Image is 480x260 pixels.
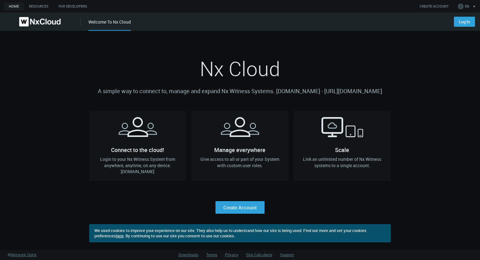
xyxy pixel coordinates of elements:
[11,252,37,257] span: Network Optix
[89,87,391,96] p: A simple way to connect to, manage and expand Nx Witness Systems. [DOMAIN_NAME] - [URL][DOMAIN_NAME]
[191,111,288,181] a: Manage everywhereGive access to all or part of your System with custom user roles.
[89,111,187,181] a: Connect to the cloud!Login to your Nx Witness System from anywhere, anytime, on any device. [DOMA...
[280,252,294,257] a: Support
[89,111,187,150] h2: Connect to the cloud!
[420,4,449,9] a: CREATE ACCOUNT
[94,156,181,175] h4: Login to your Nx Witness System from anywhere, anytime, on any device. [DOMAIN_NAME]
[178,252,198,257] a: Downloads
[191,111,288,150] h2: Manage everywhere
[200,55,280,82] span: Nx Cloud
[293,111,391,181] a: ScaleLink an unlimited number of Nx Witness systems to a single account.
[24,3,53,10] a: Resources
[465,4,469,9] span: EN
[225,252,238,257] a: Privacy
[457,1,478,11] button: EN
[53,3,92,10] a: For Developers
[124,233,235,239] span: . By continuing to use our site you consent to use our cookies.
[4,3,24,10] a: home
[299,156,386,168] h4: Link an unlimited number of Nx Witness systems to a single account.
[94,228,366,239] span: We used cookies to improve your experience on our site. They also help us to understand how our s...
[8,252,37,258] a: ©Network Optix
[215,201,265,214] a: Create Account
[116,233,124,239] a: here
[454,17,475,27] a: Log In
[196,156,283,168] h4: Give access to all or part of your System with custom user roles.
[246,252,272,257] a: Site Calculator
[293,111,391,150] h2: Scale
[206,252,217,257] a: Terms
[88,19,131,31] div: Welcome To Nx Cloud
[19,17,61,26] img: Nx Cloud logo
